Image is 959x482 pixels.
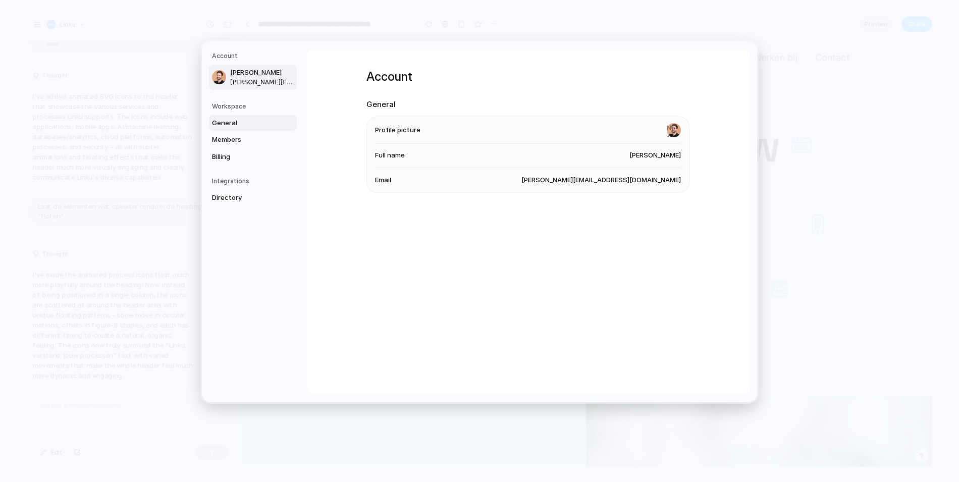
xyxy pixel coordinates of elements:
span: Billing [212,151,277,162]
h5: Account [212,51,297,61]
h2: General [366,99,689,111]
img: Logo [80,12,128,30]
span: versterkt [274,86,466,144]
h5: Integrations [212,177,297,186]
h1: Account [366,68,689,86]
a: Expertise [347,11,403,34]
a: [PERSON_NAME][PERSON_NAME][EMAIL_ADDRESS][DOMAIN_NAME] [209,65,297,90]
span: [PERSON_NAME] [230,68,295,78]
span: Directory [212,193,277,203]
a: Cases [408,11,450,34]
a: Directory [209,190,297,206]
a: Contact [599,11,648,34]
div: Samen bouwen we applicaties, platforms & AI die jouw werk effectiever maken. Niet door alles te d... [190,241,538,293]
span: Email [375,175,391,185]
a: Billing [209,148,297,165]
h5: Workspace [212,101,297,111]
a: Blog [455,11,488,34]
a: Over [493,11,528,34]
a: Onze werkwijze [318,319,409,340]
span: jouw [466,86,567,144]
span: Full name [375,150,405,160]
a: General [209,115,297,131]
a: Werken bij [533,11,594,34]
span: Linku [162,86,274,144]
span: [PERSON_NAME][EMAIL_ADDRESS][DOMAIN_NAME] [230,77,295,86]
span: [PERSON_NAME] [629,150,681,160]
span: Profile picture [375,125,420,135]
span: Members [212,135,277,145]
span: General [212,118,277,128]
span: processen [253,150,475,208]
a: Members [209,132,297,148]
span: [PERSON_NAME][EMAIL_ADDRESS][DOMAIN_NAME] [521,175,681,185]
